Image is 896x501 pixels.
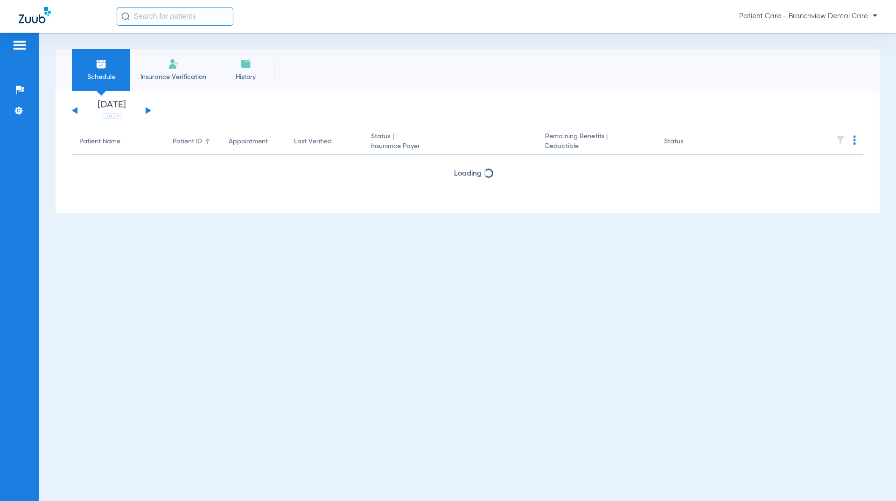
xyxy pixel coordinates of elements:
div: Appointment [229,137,279,147]
span: Schedule [79,72,123,82]
th: Status | [364,129,538,155]
div: Patient ID [173,137,202,147]
span: Patient Care - Branchview Dental Care [739,12,877,21]
span: Loading [454,170,482,177]
span: Insurance Payer [371,141,530,151]
div: Patient Name [79,137,158,147]
div: Patient ID [173,137,214,147]
th: Status [657,129,720,155]
img: Search Icon [121,12,130,21]
img: group-dot-blue.svg [853,135,856,145]
li: [DATE] [84,100,140,121]
img: Manual Insurance Verification [168,58,179,70]
span: Deductible [545,141,649,151]
img: Schedule [96,58,107,70]
input: Search for patients [117,7,233,26]
img: filter.svg [836,135,845,145]
span: Insurance Verification [137,72,210,82]
div: Appointment [229,137,268,147]
a: [DATE] [84,112,140,121]
img: Zuub Logo [19,7,51,23]
span: History [224,72,268,82]
img: hamburger-icon [12,40,27,51]
img: History [240,58,252,70]
th: Remaining Benefits | [538,129,656,155]
div: Last Verified [294,137,332,147]
div: Patient Name [79,137,120,147]
div: Last Verified [294,137,356,147]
